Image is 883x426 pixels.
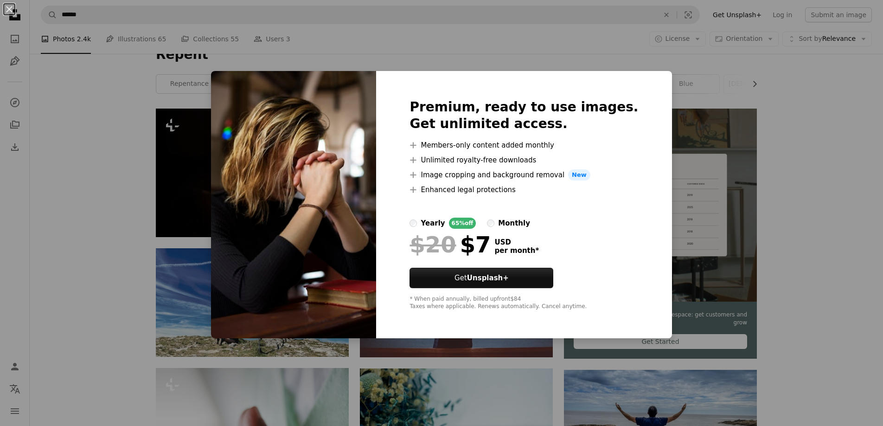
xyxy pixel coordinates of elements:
span: USD [494,238,539,246]
span: per month * [494,246,539,255]
div: $7 [410,232,491,257]
h2: Premium, ready to use images. Get unlimited access. [410,99,638,132]
li: Members-only content added monthly [410,140,638,151]
input: monthly [487,219,494,227]
div: yearly [421,218,445,229]
div: monthly [498,218,530,229]
button: GetUnsplash+ [410,268,553,288]
li: Image cropping and background removal [410,169,638,181]
li: Enhanced legal protections [410,184,638,195]
span: $20 [410,232,456,257]
img: premium_photo-1726743673157-66e5f9e1fe7d [211,71,376,338]
li: Unlimited royalty-free downloads [410,155,638,166]
span: New [568,169,590,181]
input: yearly65%off [410,219,417,227]
div: * When paid annually, billed upfront $84 Taxes where applicable. Renews automatically. Cancel any... [410,296,638,310]
div: 65% off [449,218,476,229]
strong: Unsplash+ [467,274,509,282]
